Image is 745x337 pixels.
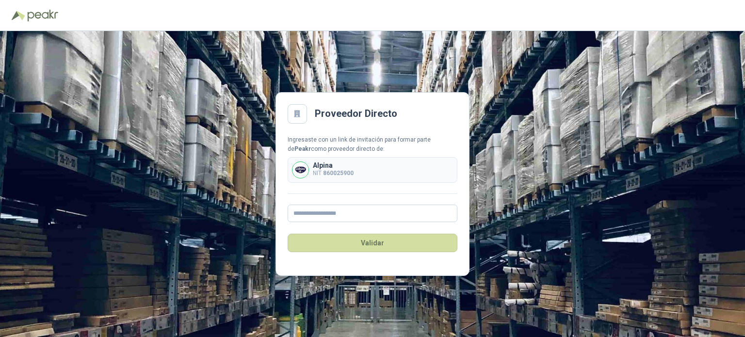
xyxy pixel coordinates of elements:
b: Peakr [294,145,311,152]
img: Logo [12,11,25,20]
div: Ingresaste con un link de invitación para formar parte de como proveedor directo de: [288,135,457,154]
p: NIT [313,169,354,178]
p: Alpina [313,162,354,169]
img: Company Logo [292,162,308,178]
img: Peakr [27,10,58,21]
button: Validar [288,234,457,252]
h2: Proveedor Directo [315,106,397,121]
b: 860025900 [323,170,354,177]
